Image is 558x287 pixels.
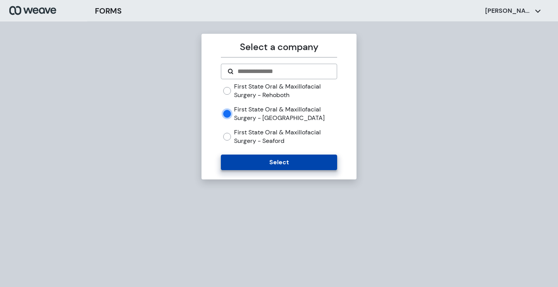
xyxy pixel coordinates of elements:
[95,5,122,17] h3: FORMS
[221,155,337,170] button: Select
[234,128,337,145] label: First State Oral & Maxillofacial Surgery - Seaford
[237,67,330,76] input: Search
[485,7,532,15] p: [PERSON_NAME]
[221,40,337,54] p: Select a company
[234,82,337,99] label: First State Oral & Maxillofacial Surgery - Rehoboth
[234,105,337,122] label: First State Oral & Maxillofacial Surgery - [GEOGRAPHIC_DATA]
